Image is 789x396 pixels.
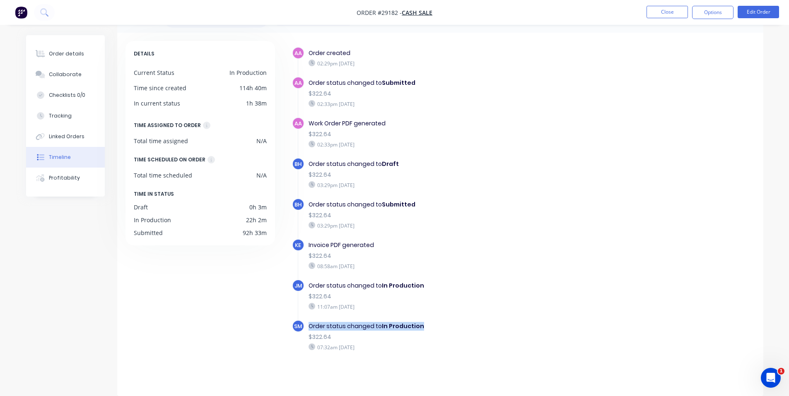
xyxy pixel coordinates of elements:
div: 114h 40m [239,84,267,92]
span: AA [294,49,302,57]
button: Checklists 0/0 [26,85,105,106]
span: BH [294,201,302,209]
div: 22h 2m [246,216,267,224]
div: Tracking [49,112,72,120]
div: 0h 3m [249,203,267,211]
div: Order status changed to [309,160,595,168]
span: JM [294,282,302,290]
a: CASH SALE [402,9,432,17]
div: 07:32am [DATE] [309,343,595,351]
div: Order status changed to [309,322,595,331]
div: TIME SCHEDULED ON ORDER [134,155,205,164]
div: Current Status [134,68,174,77]
div: Order status changed to [309,281,595,290]
div: 11:07am [DATE] [309,303,595,310]
span: DETAILS [134,49,154,58]
div: Time since created [134,84,186,92]
b: In Production [382,322,424,330]
div: Invoice PDF generated [309,241,595,250]
div: Order status changed to [309,79,595,87]
div: In Production [229,68,267,77]
button: Tracking [26,106,105,126]
div: In Production [134,216,171,224]
div: Linked Orders [49,133,84,140]
button: Edit Order [738,6,779,18]
iframe: Intercom live chat [761,368,781,388]
div: $322.64 [309,89,595,98]
div: 92h 33m [243,228,267,237]
div: Profitability [49,174,80,182]
b: Submitted [382,79,415,87]
div: N/A [256,137,267,145]
div: TIME ASSIGNED TO ORDER [134,121,201,130]
div: Submitted [134,228,163,237]
span: AA [294,79,302,87]
div: 03:29pm [DATE] [309,222,595,229]
span: Order #29182 - [357,9,402,17]
div: $322.64 [309,252,595,260]
b: Draft [382,160,399,168]
div: Order created [309,49,595,58]
div: Total time assigned [134,137,188,145]
div: Collaborate [49,71,82,78]
div: Work Order PDF generated [309,119,595,128]
div: $322.64 [309,292,595,301]
span: BH [294,160,302,168]
div: 02:29pm [DATE] [309,60,595,67]
img: Factory [15,6,27,19]
div: Total time scheduled [134,171,192,180]
button: Close [647,6,688,18]
button: Timeline [26,147,105,168]
div: 02:33pm [DATE] [309,141,595,148]
div: $322.64 [309,333,595,341]
b: Submitted [382,200,415,209]
div: $322.64 [309,130,595,139]
div: Order details [49,50,84,58]
span: AA [294,120,302,127]
div: 1h 38m [246,99,267,108]
button: Profitability [26,168,105,188]
button: Linked Orders [26,126,105,147]
div: N/A [256,171,267,180]
button: Order details [26,43,105,64]
div: $322.64 [309,170,595,179]
span: TIME IN STATUS [134,190,174,199]
b: In Production [382,281,424,290]
div: Order status changed to [309,200,595,209]
div: In current status [134,99,180,108]
span: KE [295,241,301,249]
div: Checklists 0/0 [49,91,85,99]
div: 03:29pm [DATE] [309,181,595,189]
div: Timeline [49,154,71,161]
button: Options [692,6,734,19]
button: Collaborate [26,64,105,85]
div: Draft [134,203,148,211]
div: 02:33pm [DATE] [309,100,595,108]
span: 1 [778,368,784,374]
div: $322.64 [309,211,595,220]
span: SM [294,322,302,330]
div: 08:58am [DATE] [309,262,595,270]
